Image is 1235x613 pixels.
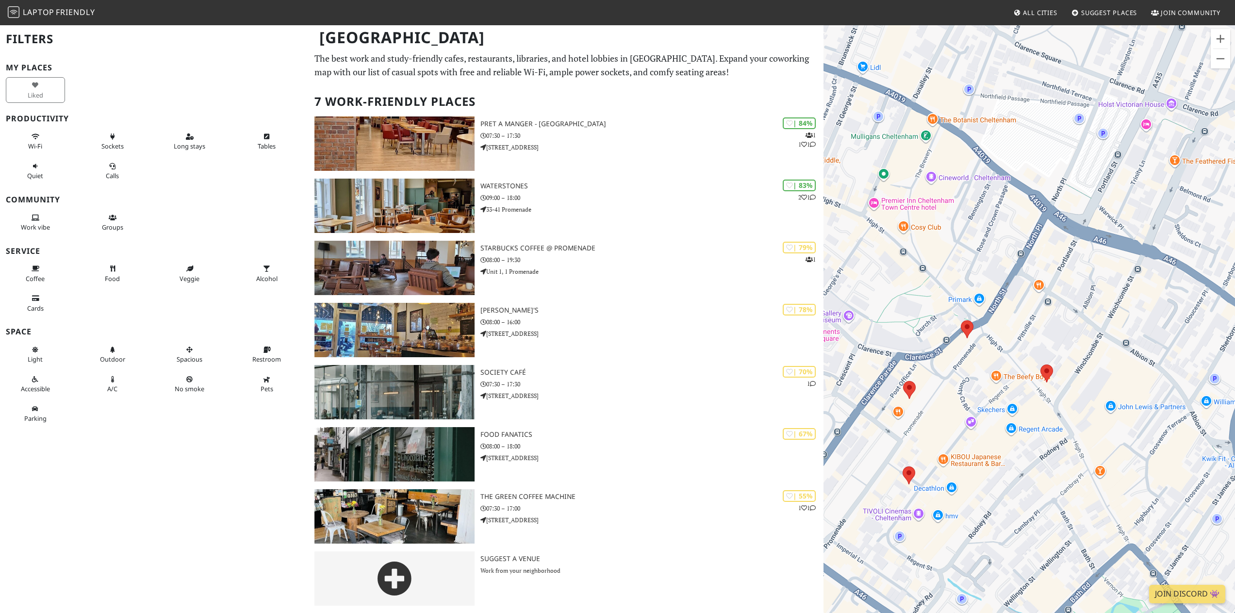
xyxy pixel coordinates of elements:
p: 1 [807,379,816,388]
button: Outdoor [83,342,142,367]
span: Video/audio calls [106,171,119,180]
button: Pets [237,371,296,397]
button: Zoom out [1211,49,1230,68]
span: People working [21,223,50,232]
p: 07:30 – 17:00 [480,504,823,513]
span: Join Community [1161,8,1220,17]
button: Groups [83,210,142,235]
span: Accessible [21,384,50,393]
p: 1 1 [798,503,816,513]
img: Starbucks Coffee @ Promenade [314,241,474,295]
span: Pet friendly [261,384,273,393]
span: Power sockets [101,142,124,150]
h3: The Green Coffee Machine [480,493,823,501]
h2: 7 Work-Friendly Places [314,87,817,116]
span: Natural light [28,355,43,364]
h3: Waterstones [480,182,823,190]
button: Veggie [160,261,219,286]
button: Food [83,261,142,286]
p: 09:00 – 18:00 [480,193,823,202]
span: Outdoor area [100,355,125,364]
p: [STREET_ADDRESS] [480,453,823,463]
img: Madison's [314,303,474,357]
span: Work-friendly tables [258,142,276,150]
button: Quiet [6,158,65,184]
h3: Service [6,247,303,256]
span: Friendly [56,7,95,17]
span: All Cities [1023,8,1057,17]
div: | 83% [783,180,816,191]
span: Stable Wi-Fi [28,142,42,150]
button: Sockets [83,129,142,154]
button: Zoom in [1211,29,1230,49]
button: Coffee [6,261,65,286]
h3: Community [6,195,303,204]
p: 08:00 – 16:00 [480,317,823,327]
p: 07:30 – 17:30 [480,131,823,140]
h1: [GEOGRAPHIC_DATA] [312,24,821,51]
button: Spacious [160,342,219,367]
span: Air conditioned [107,384,117,393]
button: Wi-Fi [6,129,65,154]
h3: My Places [6,63,303,72]
img: LaptopFriendly [8,6,19,18]
img: Food Fanatics [314,427,474,481]
h3: Suggest a Venue [480,555,823,563]
span: Food [105,274,120,283]
span: Long stays [174,142,205,150]
p: [STREET_ADDRESS] [480,329,823,338]
a: Madison's | 78% [PERSON_NAME]'s 08:00 – 16:00 [STREET_ADDRESS] [309,303,823,357]
a: Food Fanatics | 67% Food Fanatics 08:00 – 18:00 [STREET_ADDRESS] [309,427,823,481]
p: [STREET_ADDRESS] [480,391,823,400]
p: 08:00 – 19:30 [480,255,823,265]
a: The Green Coffee Machine | 55% 11 The Green Coffee Machine 07:30 – 17:00 [STREET_ADDRESS] [309,489,823,544]
h2: Filters [6,24,303,54]
button: A/C [83,371,142,397]
button: Parking [6,401,65,427]
button: Work vibe [6,210,65,235]
p: 08:00 – 18:00 [480,442,823,451]
p: [STREET_ADDRESS] [480,515,823,525]
span: Parking [24,414,47,423]
h3: Pret A Manger - [GEOGRAPHIC_DATA] [480,120,823,128]
img: Society Café [314,365,474,419]
span: Group tables [102,223,123,232]
span: Laptop [23,7,54,17]
span: Credit cards [27,304,44,313]
button: Restroom [237,342,296,367]
img: gray-place-d2bdb4477600e061c01bd816cc0f2ef0cfcb1ca9e3ad78868dd16fb2af073a21.png [314,551,474,606]
h3: Productivity [6,114,303,123]
a: Join Community [1147,4,1224,21]
a: Society Café | 70% 1 Society Café 07:30 – 17:30 [STREET_ADDRESS] [309,365,823,419]
p: 33-41 Promenade [480,205,823,214]
div: | 70% [783,366,816,377]
h3: Society Café [480,368,823,377]
h3: Starbucks Coffee @ Promenade [480,244,823,252]
span: Coffee [26,274,45,283]
span: Restroom [252,355,281,364]
img: Waterstones [314,179,474,233]
h3: [PERSON_NAME]'s [480,306,823,315]
button: No smoke [160,371,219,397]
a: Starbucks Coffee @ Promenade | 79% 1 Starbucks Coffee @ Promenade 08:00 – 19:30 Unit 1, 1 Promenade [309,241,823,295]
div: | 78% [783,304,816,315]
button: Long stays [160,129,219,154]
img: The Green Coffee Machine [314,489,474,544]
h3: Food Fanatics [480,431,823,439]
span: Suggest Places [1081,8,1137,17]
button: Cards [6,290,65,316]
p: 07:30 – 17:30 [480,380,823,389]
a: Pret A Manger - High Street | 84% 111 Pret A Manger - [GEOGRAPHIC_DATA] 07:30 – 17:30 [STREET_ADD... [309,116,823,171]
a: Suggest Places [1068,4,1141,21]
h3: Space [6,327,303,336]
button: Light [6,342,65,367]
span: Alcohol [256,274,278,283]
p: 1 [806,255,816,264]
a: LaptopFriendly LaptopFriendly [8,4,95,21]
button: Alcohol [237,261,296,286]
div: | 55% [783,490,816,501]
span: Smoke free [175,384,204,393]
button: Tables [237,129,296,154]
p: Work from your neighborhood [480,566,823,575]
div: | 84% [783,117,816,129]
